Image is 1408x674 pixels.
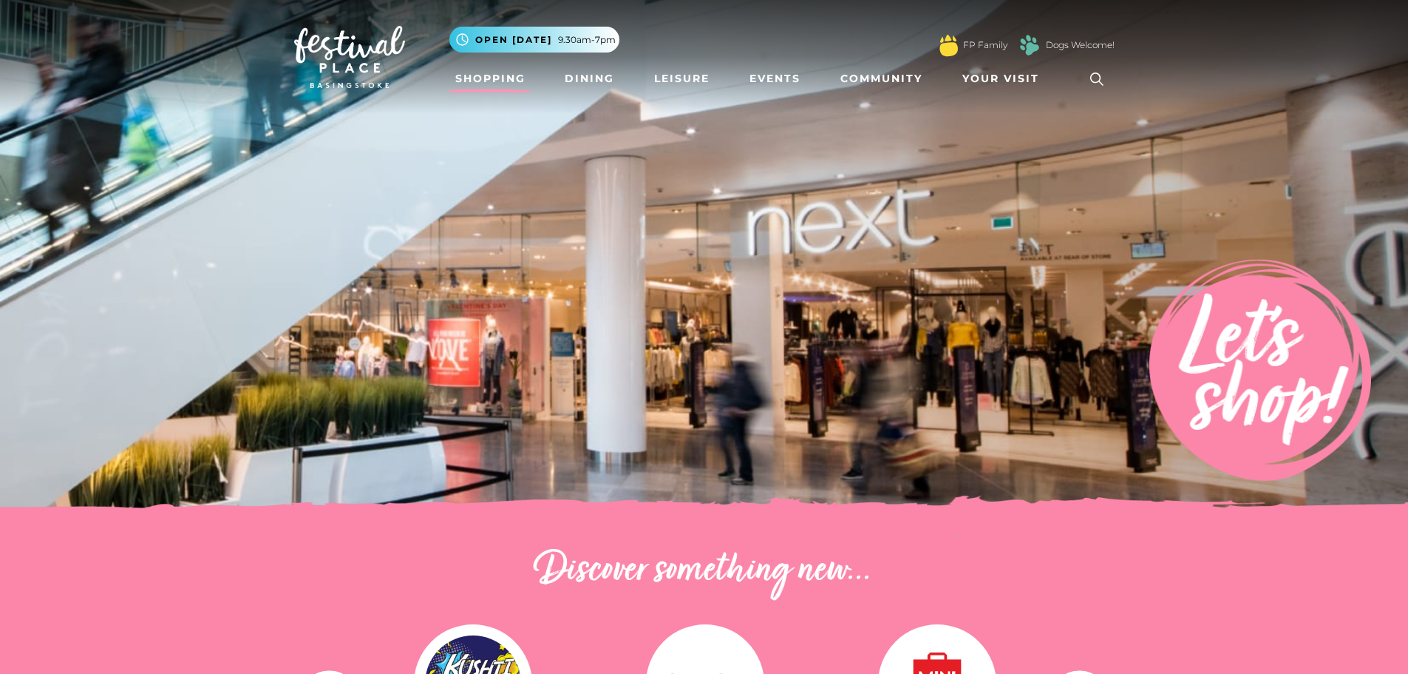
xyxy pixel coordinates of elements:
[648,65,715,92] a: Leisure
[559,65,620,92] a: Dining
[558,33,616,47] span: 9.30am-7pm
[475,33,552,47] span: Open [DATE]
[449,27,619,53] button: Open [DATE] 9.30am-7pm
[294,26,405,88] img: Festival Place Logo
[449,65,531,92] a: Shopping
[834,65,928,92] a: Community
[744,65,806,92] a: Events
[294,547,1115,595] h2: Discover something new...
[956,65,1052,92] a: Your Visit
[963,38,1007,52] a: FP Family
[1046,38,1115,52] a: Dogs Welcome!
[962,71,1039,87] span: Your Visit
